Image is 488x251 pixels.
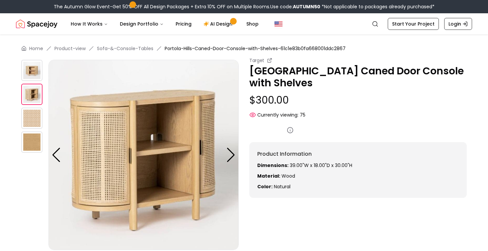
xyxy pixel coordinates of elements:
[54,45,86,52] a: Product-view
[249,57,264,64] small: Target
[198,17,240,31] a: AI Design
[65,17,113,31] button: How It Works
[444,18,472,30] a: Login
[257,162,288,169] strong: Dimensions:
[115,17,169,31] button: Design Portfolio
[274,183,290,190] span: natural
[97,45,153,52] a: Sofa-&-Console-Tables
[257,173,280,179] strong: Material:
[388,18,439,30] a: Start Your Project
[270,3,320,10] span: Use code:
[21,108,42,129] img: https://storage.googleapis.com/spacejoy-main/assets/61c1e83b0fa668001ddc2867/product_1_6cmp76nkan63
[21,45,467,52] nav: breadcrumb
[293,3,320,10] b: AUTUMN50
[29,45,43,52] a: Home
[257,150,459,158] h6: Product Information
[320,3,435,10] span: *Not applicable to packages already purchased*
[257,112,298,118] span: Currently viewing:
[48,60,239,250] img: https://storage.googleapis.com/spacejoy-main/assets/61c1e83b0fa668001ddc2867/product_0_jn7n647m9ak
[165,45,346,52] span: Portola-Hills-Caned-Door-Console-with-Shelves-61c1e83b0fa668001ddc2867
[16,17,57,31] img: Spacejoy Logo
[170,17,197,31] a: Pricing
[249,94,467,106] p: $300.00
[257,162,459,169] p: 39.00"W x 18.00"D x 30.00"H
[16,17,57,31] a: Spacejoy
[300,112,305,118] span: 75
[257,183,273,190] strong: Color:
[21,131,42,153] img: https://storage.googleapis.com/spacejoy-main/assets/61c1e83b0fa668001ddc2867/product_2_8l0ehob1oll8
[16,13,472,35] nav: Global
[241,17,264,31] a: Shop
[249,65,467,89] p: [GEOGRAPHIC_DATA] Caned Door Console with Shelves
[275,20,283,28] img: United States
[239,60,429,250] img: https://storage.googleapis.com/spacejoy-main/assets/61c1e83b0fa668001ddc2867/product_1_6cmp76nkan63
[21,84,42,105] img: https://storage.googleapis.com/spacejoy-main/assets/61c1e83b0fa668001ddc2867/product_0_jn7n647m9ak
[282,173,295,179] span: Wood
[65,17,264,31] nav: Main
[54,3,435,10] div: The Autumn Glow Event-Get 50% OFF All Design Packages + Extra 10% OFF on Multiple Rooms.
[21,60,42,81] img: https://storage.googleapis.com/spacejoy-main/assets/61c1e83b0fa668001ddc2867/product_1_3d1n5gkoo922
